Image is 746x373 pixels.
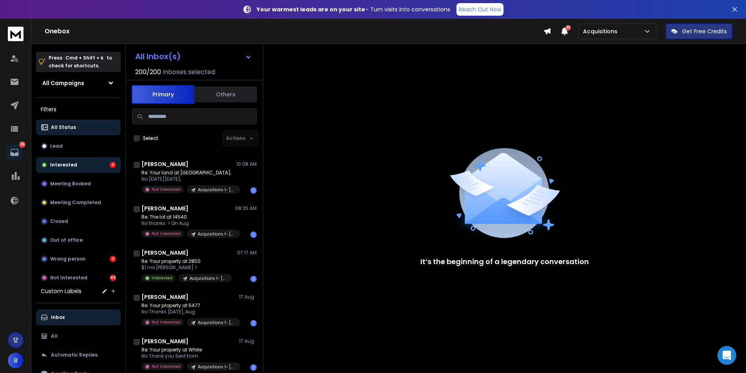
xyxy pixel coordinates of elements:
[236,161,257,167] p: 10:08 AM
[36,157,121,173] button: Interested4
[152,186,181,192] p: Not Interested
[36,138,121,154] button: Lead
[110,256,116,262] div: 3
[152,364,181,369] p: Not Interested
[50,143,63,149] p: Lead
[135,67,161,77] span: 200 / 200
[135,53,181,60] h1: All Inbox(s)
[51,124,76,130] p: All Status
[64,53,105,62] span: Cmd + Shift + k
[250,276,257,282] div: 1
[141,170,235,176] p: Re: Your land at [GEOGRAPHIC_DATA],
[198,187,235,193] p: Acquisitions 1- [US_STATE]
[190,275,227,281] p: Acquisitions 1- [US_STATE]
[8,353,24,368] button: B
[141,214,235,220] p: Re: The lot at 14540
[717,346,736,365] div: Open Intercom Messenger
[456,3,503,16] a: Reach Out Now
[8,27,24,41] img: logo
[420,256,589,267] p: It’s the beginning of a legendary conversation
[141,347,235,353] p: Re: Your property at White
[143,135,158,141] label: Select
[141,353,235,359] p: No Thank you Sent from
[583,27,621,35] p: Acquisitions
[49,54,112,70] p: Press to check for shortcuts.
[51,352,98,358] p: Automatic Replies
[110,162,116,168] div: 4
[36,75,121,91] button: All Campaigns
[7,145,22,160] a: 56
[141,337,188,345] h1: [PERSON_NAME]
[41,287,81,295] h3: Custom Labels
[141,205,188,212] h1: [PERSON_NAME]
[198,320,235,326] p: Acquisitions 1- [US_STATE]
[36,270,121,286] button: Not Interested49
[666,24,732,39] button: Get Free Credits
[237,250,257,256] p: 07:17 AM
[50,237,83,243] p: Out of office
[141,264,232,271] p: $1 mil [PERSON_NAME] >
[132,85,194,104] button: Primary
[459,5,501,13] p: Reach Out Now
[36,176,121,192] button: Meeting Booked
[36,214,121,229] button: Closed
[198,231,235,237] p: Acquisitions 1- [US_STATE]
[36,104,121,115] h3: Filters
[141,249,188,257] h1: [PERSON_NAME]
[565,25,571,31] span: 20
[36,251,121,267] button: Wrong person3
[163,67,215,77] h3: Inboxes selected
[152,231,181,237] p: Not Interested
[141,160,188,168] h1: [PERSON_NAME]
[141,302,235,309] p: Re: Your property at 5477
[250,364,257,371] div: 1
[50,181,91,187] p: Meeting Booked
[36,232,121,248] button: Out of office
[152,275,172,281] p: Interested
[50,275,87,281] p: Not Interested
[141,309,235,315] p: No Thanks [DATE], Aug
[141,176,235,182] p: No [DATE][DATE],
[36,328,121,344] button: All
[198,364,235,370] p: Acquisitions 1- [US_STATE]
[257,5,450,13] p: – Turn visits into conversations
[257,5,365,13] strong: Your warmest leads are on your site
[250,187,257,194] div: 1
[682,27,727,35] p: Get Free Credits
[141,220,235,226] p: No thanks. > On Aug
[110,275,116,281] div: 49
[141,258,232,264] p: Re: Your property at 2850
[50,199,101,206] p: Meeting Completed
[129,49,258,64] button: All Inbox(s)
[36,195,121,210] button: Meeting Completed
[152,319,181,325] p: Not Interested
[36,310,121,325] button: Inbox
[235,205,257,212] p: 08:25 AM
[50,162,77,168] p: Interested
[51,314,65,320] p: Inbox
[239,338,257,344] p: 17 Aug
[51,333,58,339] p: All
[42,79,84,87] h1: All Campaigns
[45,27,543,36] h1: Onebox
[141,293,188,301] h1: [PERSON_NAME]
[36,347,121,363] button: Automatic Replies
[250,320,257,326] div: 1
[239,294,257,300] p: 17 Aug
[250,232,257,238] div: 1
[36,120,121,135] button: All Status
[19,141,25,148] p: 56
[194,86,257,103] button: Others
[50,218,68,225] p: Closed
[50,256,85,262] p: Wrong person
